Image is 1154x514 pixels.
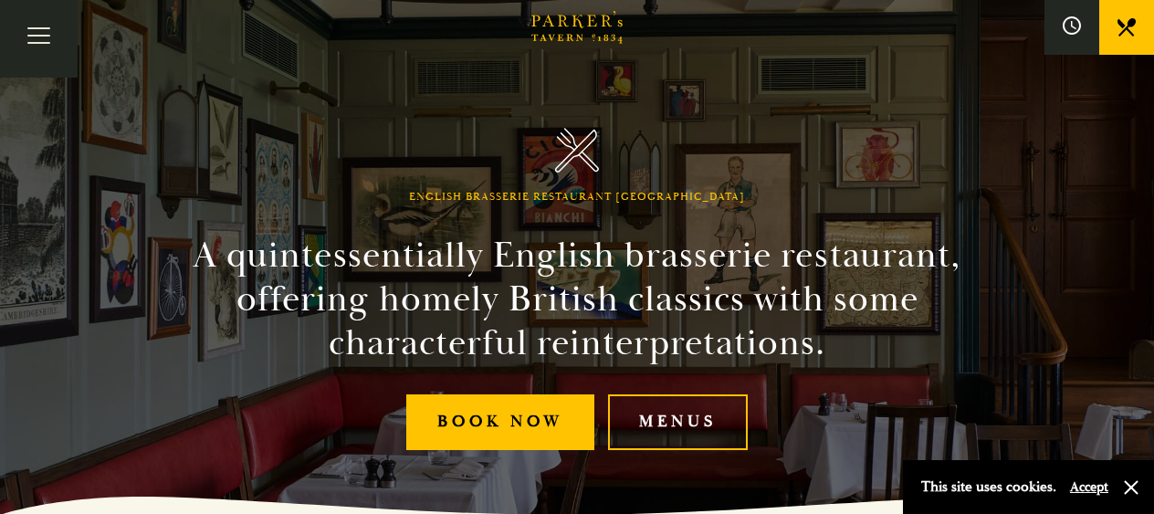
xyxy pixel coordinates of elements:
[608,394,748,450] a: Menus
[555,128,600,173] img: Parker's Tavern Brasserie Cambridge
[921,474,1056,500] p: This site uses cookies.
[161,234,993,365] h2: A quintessentially English brasserie restaurant, offering homely British classics with some chara...
[406,394,594,450] a: Book Now
[409,191,745,204] h1: English Brasserie Restaurant [GEOGRAPHIC_DATA]
[1070,478,1108,496] button: Accept
[1122,478,1140,497] button: Close and accept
